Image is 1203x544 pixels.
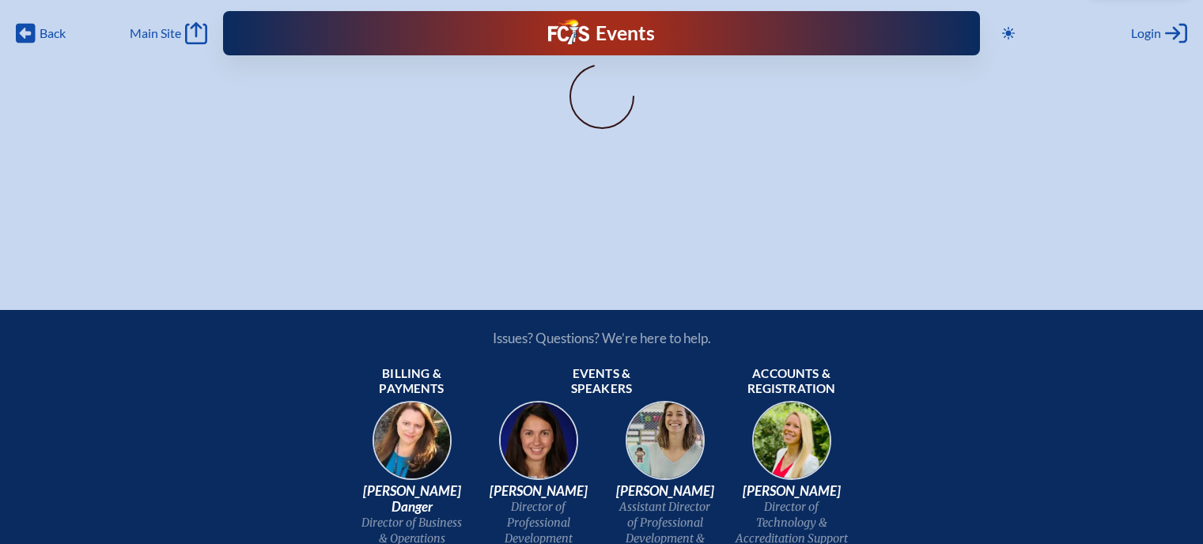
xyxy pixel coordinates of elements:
[735,483,849,499] span: [PERSON_NAME]
[361,396,463,497] img: 9c64f3fb-7776-47f4-83d7-46a341952595
[548,19,655,47] a: FCIS LogoEvents
[615,396,716,497] img: 545ba9c4-c691-43d5-86fb-b0a622cbeb82
[608,483,722,499] span: [PERSON_NAME]
[545,366,659,398] span: Events & speakers
[488,396,589,497] img: 94e3d245-ca72-49ea-9844-ae84f6d33c0f
[355,366,469,398] span: Billing & payments
[130,22,207,44] a: Main Site
[482,483,596,499] span: [PERSON_NAME]
[1131,25,1161,41] span: Login
[323,330,880,346] p: Issues? Questions? We’re here to help.
[735,366,849,398] span: Accounts & registration
[40,25,66,41] span: Back
[596,24,655,43] h1: Events
[437,19,765,47] div: FCIS Events — Future ready
[548,19,589,44] img: Florida Council of Independent Schools
[741,396,842,497] img: b1ee34a6-5a78-4519-85b2-7190c4823173
[355,483,469,515] span: [PERSON_NAME] Danger
[130,25,181,41] span: Main Site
